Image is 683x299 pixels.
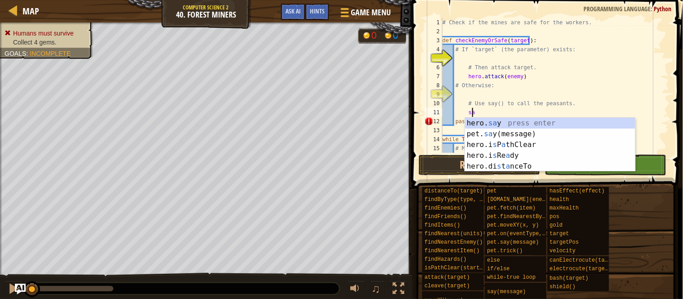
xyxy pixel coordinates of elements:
span: findNearestEnemy() [425,239,483,245]
div: 3 [425,36,443,45]
button: ♫ [370,281,385,299]
button: Ask AI [15,284,26,295]
span: hasEffect(effect) [550,188,605,194]
button: Ask AI [281,4,305,20]
div: 0 [393,31,402,40]
div: 16 [425,153,443,162]
span: maxHealth [550,205,579,211]
span: while-true loop [487,274,536,281]
span: cleave(target) [425,283,470,289]
span: Game Menu [351,7,391,18]
span: [DOMAIN_NAME](enemy) [487,196,552,203]
div: 12 [425,117,443,126]
div: 0 [371,31,380,40]
div: 2 [425,27,443,36]
span: findHazards() [425,256,467,263]
span: pet [487,188,497,194]
button: Game Menu [334,4,396,25]
a: Map [18,5,39,17]
span: Humans must survive [13,30,74,37]
span: else [487,257,500,263]
div: 14 [425,135,443,144]
span: pet.on(eventType, handler) [487,231,571,237]
span: findNearest(units) [425,231,483,237]
span: findEnemies() [425,205,467,211]
span: : [26,50,30,57]
span: Python [654,4,672,13]
span: canElectrocute(target) [550,257,621,263]
span: : [651,4,654,13]
span: electrocute(target) [550,266,611,272]
div: 8 [425,81,443,90]
div: 7 [425,72,443,81]
span: if/else [487,266,510,272]
span: findItems() [425,222,460,228]
span: velocity [550,248,576,254]
span: pet.say(message) [487,239,539,245]
span: pos [550,214,560,220]
div: 15 [425,144,443,153]
li: Humans must survive [5,29,86,38]
span: pet.moveXY(x, y) [487,222,539,228]
span: pet.findNearestByType(type) [487,214,574,220]
span: target [550,231,569,237]
span: say(message) [487,289,526,295]
div: 1 [425,18,443,27]
span: findNearestItem() [425,248,479,254]
div: 5 [425,54,443,63]
span: findByType(type, units) [425,196,499,203]
span: targetPos [550,239,579,245]
span: Map [23,5,39,17]
span: Hints [310,7,325,15]
div: 10 [425,99,443,108]
button: Run ⇧↵ [419,155,540,175]
span: isPathClear(start, end) [425,265,499,271]
span: findFriends() [425,214,467,220]
span: ♫ [372,282,381,295]
span: Goals [5,50,26,57]
button: Adjust volume [348,281,366,299]
span: Incomplete [30,50,71,57]
span: Ask AI [285,7,301,15]
span: shield() [550,284,576,290]
span: Programming language [584,4,651,13]
div: 11 [425,108,443,117]
span: Collect 4 gems. [13,39,56,46]
span: pet.fetch(item) [487,205,536,211]
div: 4 [425,45,443,54]
div: 6 [425,63,443,72]
button: Toggle fullscreen [389,281,407,299]
li: Collect 4 gems. [5,38,86,47]
div: Team 'humans' has 0 gold. Team 'ogres' has 0 gold. [358,28,407,44]
span: bash(target) [550,275,588,281]
span: attack(target) [425,274,470,281]
div: 13 [425,126,443,135]
span: pet.trick() [487,248,523,254]
div: 9 [425,90,443,99]
span: distanceTo(target) [425,188,483,194]
span: health [550,196,569,203]
button: Ctrl + P: Pause [5,281,23,299]
span: gold [550,222,563,228]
